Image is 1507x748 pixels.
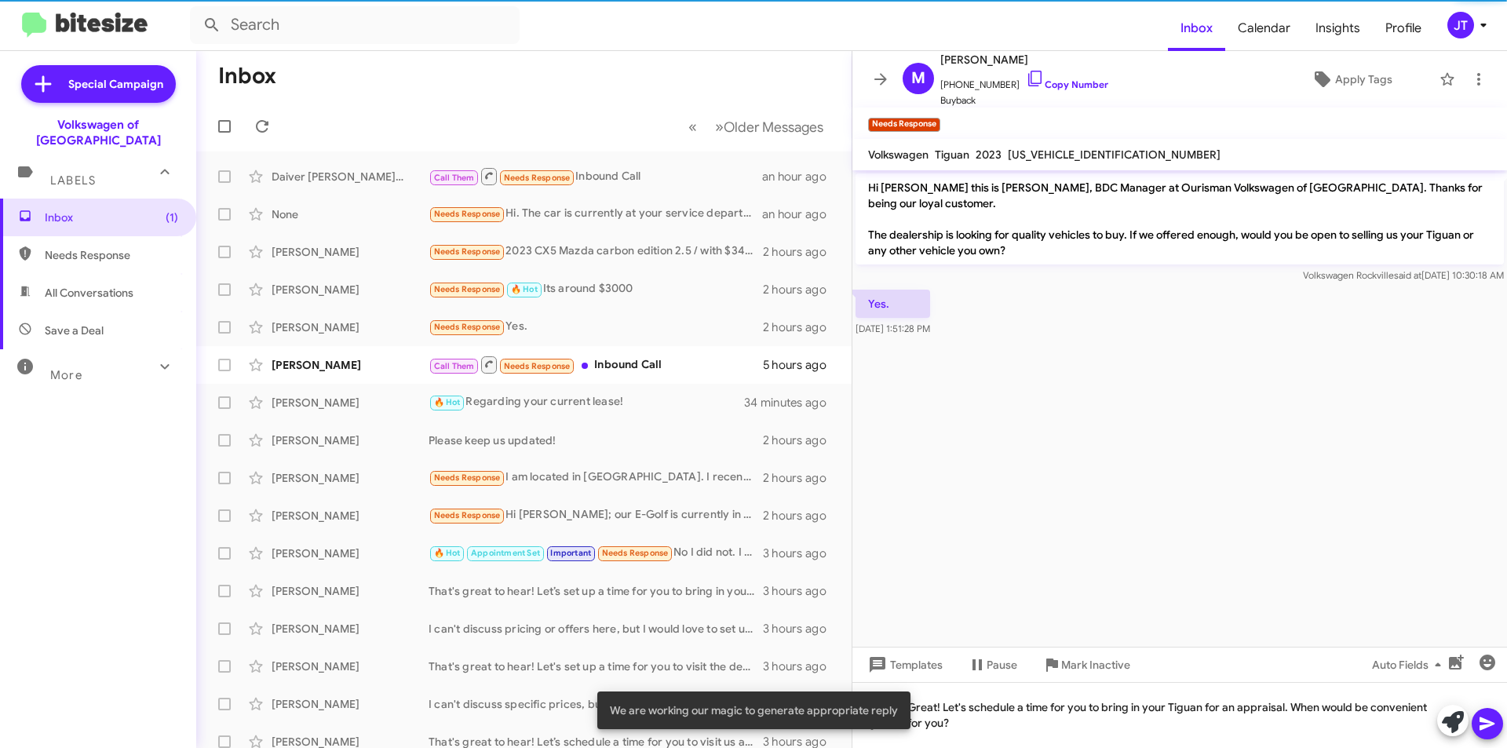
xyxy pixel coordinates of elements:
div: That's great to hear! Let's set up a time for you to visit the dealership so we can discuss detai... [429,659,763,674]
span: 🔥 Hot [434,548,461,558]
p: Yes. [856,290,930,318]
div: 2 hours ago [763,432,839,448]
div: 5 hours ago [763,357,839,373]
span: » [715,117,724,137]
div: Daiver [PERSON_NAME] [PERSON_NAME] [272,169,429,184]
div: None [272,206,429,222]
div: I am located in [GEOGRAPHIC_DATA]. I recently got IONIQ 5 from [PERSON_NAME] Hyundai. I negotiate... [429,469,763,487]
div: 2 hours ago [763,470,839,486]
div: Great! Let's schedule a time for you to bring in your Tiguan for an appraisal. When would be conv... [852,682,1507,748]
div: [PERSON_NAME] [272,508,429,524]
div: Please keep us updated! [429,432,763,448]
div: I can't discuss specific prices, but I would love to schedule an appointment to evaluate your Xc4... [429,696,763,712]
div: [PERSON_NAME] [272,319,429,335]
span: Labels [50,173,96,188]
div: 2 hours ago [763,244,839,260]
div: [PERSON_NAME] [272,244,429,260]
span: 🔥 Hot [511,284,538,294]
div: 2 hours ago [763,508,839,524]
a: Special Campaign [21,65,176,103]
div: [PERSON_NAME] [272,545,429,561]
div: Inbound Call [429,355,763,374]
div: 3 hours ago [763,583,839,599]
span: Appointment Set [471,548,540,558]
div: [PERSON_NAME] [272,659,429,674]
div: an hour ago [762,169,839,184]
a: Inbox [1168,5,1225,51]
div: 2023 CX5 Mazda carbon edition 2.5 / with $340. Per month, DP 1,000.00 [429,243,763,261]
span: (1) [166,210,178,225]
span: [PHONE_NUMBER] [940,69,1108,93]
span: Needs Response [504,173,571,183]
span: Needs Response [434,246,501,257]
span: Needs Response [602,548,669,558]
span: Call Them [434,173,475,183]
span: Insights [1303,5,1373,51]
div: Hi. The car is currently at your service department. It needs some repairs and is currently not d... [429,205,762,223]
span: All Conversations [45,285,133,301]
span: Auto Fields [1372,651,1447,679]
button: Templates [852,651,955,679]
div: 3 hours ago [763,659,839,674]
span: 2023 [976,148,1002,162]
span: Templates [865,651,943,679]
span: Volkswagen [868,148,929,162]
div: [PERSON_NAME] [272,432,429,448]
span: Older Messages [724,119,823,136]
a: Profile [1373,5,1434,51]
nav: Page navigation example [680,111,833,143]
span: Needs Response [434,510,501,520]
span: Needs Response [434,322,501,332]
span: said at [1394,269,1421,281]
input: Search [190,6,520,44]
span: We are working our magic to generate appropriate reply [610,702,898,718]
div: Regarding your current lease! [429,393,745,411]
div: I can't discuss pricing or offers here, but I would love to set up an appointment to evaluate you... [429,621,763,637]
button: Next [706,111,833,143]
div: Hi [PERSON_NAME]; our E-Golf is currently in your service dept for service. Might be interested i... [429,506,763,524]
span: Special Campaign [68,76,163,92]
div: [PERSON_NAME] [272,282,429,297]
span: Save a Deal [45,323,104,338]
div: That's great to hear! Let’s set up a time for you to bring in your Atlas Cross Sport so we can ev... [429,583,763,599]
span: Important [550,548,591,558]
button: Previous [679,111,706,143]
button: Apply Tags [1271,65,1432,93]
span: Needs Response [434,284,501,294]
span: Needs Response [434,473,501,483]
div: JT [1447,12,1474,38]
span: [DATE] 1:51:28 PM [856,323,930,334]
button: Pause [955,651,1030,679]
span: Needs Response [504,361,571,371]
span: 🔥 Hot [434,397,461,407]
div: [PERSON_NAME] [272,470,429,486]
a: Copy Number [1026,78,1108,90]
button: Auto Fields [1359,651,1460,679]
div: [PERSON_NAME] [272,696,429,712]
div: [PERSON_NAME] [272,395,429,410]
div: an hour ago [762,206,839,222]
span: Apply Tags [1335,65,1392,93]
span: M [911,66,925,91]
span: Pause [987,651,1017,679]
span: Volkswagen Rockville [DATE] 10:30:18 AM [1303,269,1504,281]
span: Mark Inactive [1061,651,1130,679]
div: [PERSON_NAME] [272,357,429,373]
p: Hi [PERSON_NAME] this is [PERSON_NAME], BDC Manager at Ourisman Volkswagen of [GEOGRAPHIC_DATA]. ... [856,173,1504,265]
div: No I did not. I wasn't able to come in because of my crazy work schedule [429,544,763,562]
a: Calendar [1225,5,1303,51]
div: 3 hours ago [763,545,839,561]
div: Its around $3000 [429,280,763,298]
button: Mark Inactive [1030,651,1143,679]
div: Inbound Call [429,166,762,186]
button: JT [1434,12,1490,38]
div: 34 minutes ago [745,395,839,410]
span: Call Them [434,361,475,371]
span: [US_VEHICLE_IDENTIFICATION_NUMBER] [1008,148,1221,162]
span: « [688,117,697,137]
span: Tiguan [935,148,969,162]
div: 2 hours ago [763,319,839,335]
span: Needs Response [45,247,178,263]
